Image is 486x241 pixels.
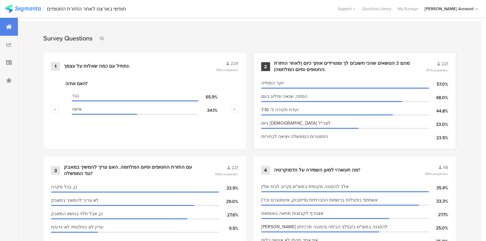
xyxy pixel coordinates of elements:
div: 57.0% [429,81,448,88]
span: 100% [215,172,238,177]
span: 229 [231,60,238,67]
div: 33.3% [429,198,448,205]
div: 4 [261,166,270,175]
span: התפטרות הממשלה ויציאה לבחירות [261,133,328,140]
span: 98% [216,68,238,72]
span: אישה [72,106,82,113]
span: 100% [425,172,448,176]
img: segmanta logo [5,5,41,13]
div: האם את/ה? [65,80,224,87]
span: כן, אבל תלוי בנושא המאבק [51,210,103,217]
span: completion [222,172,238,177]
div: מה תעשה/י למען השמירה על הדמוקרטיה? [274,167,360,173]
div: 23.5% [429,135,448,141]
div: 2 [261,62,270,71]
span: completion [222,68,238,72]
div: [PERSON_NAME] Account [424,6,474,12]
span: גבר [72,92,79,99]
div: 16 [96,35,104,42]
div: 29.0% [219,198,238,205]
span: כן, בכל מקרה [51,184,77,190]
div: 35.4% [429,185,448,191]
div: Support [338,4,356,14]
span: completion [432,172,448,176]
span: [PERSON_NAME] להפגנה במוצ"ש בקפלן/ הבימה (הפגנה מרכזית) [261,223,387,230]
span: completion [432,68,448,73]
div: מהם 3 הנושאים שהכי חשובים לך ומטרידים אותך כיום (לאחר החזרת החטופים וסיום המלחמה): [274,60,411,73]
div: 33.0% [429,121,448,128]
span: 48 [443,164,448,171]
div: 48.0% [429,94,448,101]
a: Question Library [359,6,394,12]
div: Survey Questions [43,33,92,43]
span: עדיין לא החלטתי/ לא יודע/ת [51,224,104,230]
span: לא צריך להמשיך במאבק [51,197,99,204]
div: נתחיל עם כמה שאלות על עצמך: [64,63,130,69]
span: אלך להפגנה מקומית במוצ"ש (קרוב לבית שלי) [261,183,349,190]
div: 3 [51,166,60,175]
div: 34.1% [198,107,217,114]
div: חופשי בארצנו לאחר החזרת החטופים [47,6,126,12]
div: 27.1% [429,211,448,218]
div: | [43,5,44,12]
span: 221 [441,61,448,67]
span: גיוס [DEMOGRAPHIC_DATA] לצה"ל [261,120,330,127]
span: אשתתף בפעילות ברשתות החברתיות (פייסבוק, אינסטגרם וכד') [261,197,378,203]
span: 221 [232,164,238,171]
a: My Surveys [394,6,421,12]
div: 9.5% [219,225,238,232]
div: 65.9% [198,94,217,100]
div: 33.9% [219,185,238,192]
div: 27.6% [219,212,238,218]
span: ועדת חקירה ל- 7.10 [261,106,298,113]
span: יוקר המחייה [261,80,284,86]
div: 44.8% [429,108,448,114]
div: עם החזרת החטופים וסיום המלחמה, האם צריך להמשיך במאבק נגד הממשלה? [64,164,199,177]
div: 25.0% [429,225,448,231]
div: 1 [51,62,60,71]
span: הסתה, שנאה ופילוג בעם [261,93,307,100]
span: אצטרף לקבוצות מחאה בווטסאפ [261,210,323,217]
span: 97% [426,68,448,73]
